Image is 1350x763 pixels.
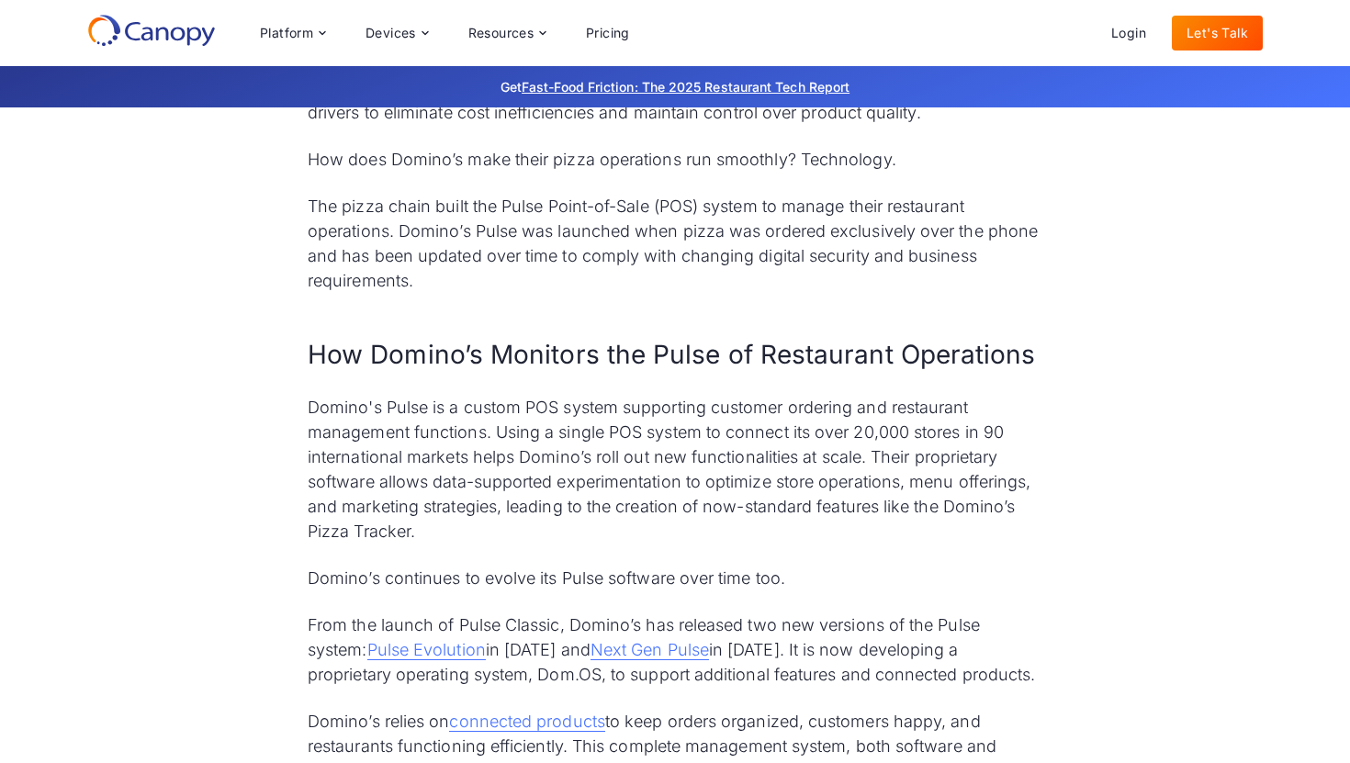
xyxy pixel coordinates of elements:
div: Platform [260,27,313,39]
p: Domino's Pulse is a custom POS system supporting customer ordering and restaurant management func... [308,395,1042,544]
div: Devices [366,27,416,39]
h2: How Domino’s Monitors the Pulse of Restaurant Operations [308,337,1042,373]
div: Resources [468,27,534,39]
p: Get [225,77,1125,96]
p: Domino’s continues to evolve its Pulse software over time too. [308,566,1042,590]
p: How does Domino’s make their pizza operations run smoothly? Technology. [308,147,1042,172]
a: Pricing [571,16,645,50]
p: The pizza chain built the Pulse Point-of-Sale (POS) system to manage their restaurant operations.... [308,194,1042,293]
a: Let's Talk [1172,16,1263,50]
a: Next Gen Pulse [591,640,709,660]
a: Fast-Food Friction: The 2025 Restaurant Tech Report [522,79,849,95]
a: Pulse Evolution [367,640,486,660]
a: connected products [449,712,604,732]
p: From the launch of Pulse Classic, Domino’s has released two new versions of the Pulse system: in ... [308,612,1042,687]
a: Login [1097,16,1161,50]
